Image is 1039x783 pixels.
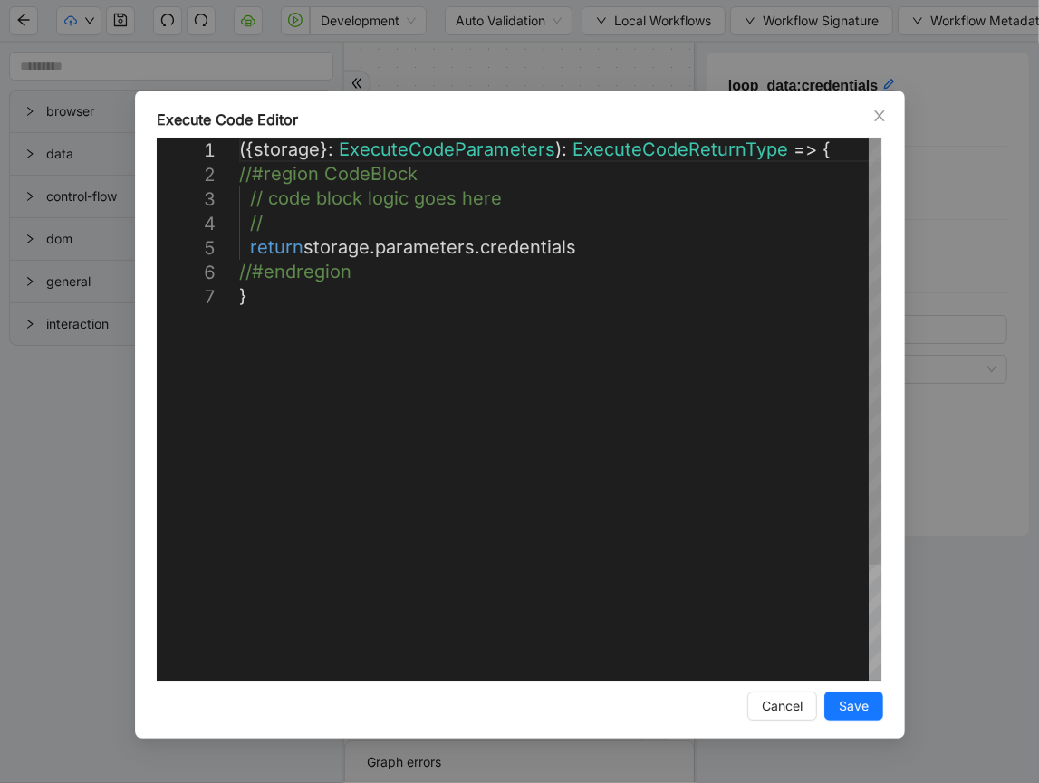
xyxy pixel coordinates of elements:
button: Save [824,692,883,721]
span: ExecuteCodeParameters [339,138,555,160]
span: close [872,109,887,123]
div: 4 [157,212,216,236]
div: Execute Code Editor [157,109,883,130]
span: ): [555,138,567,160]
span: { [823,138,831,160]
span: ({ [239,138,254,160]
button: Cancel [747,692,817,721]
div: 5 [157,236,216,261]
span: parameters [375,236,475,258]
span: storage [303,236,370,258]
span: credentials [480,236,576,258]
div: 3 [157,187,216,212]
span: //#region CodeBlock [239,163,418,185]
span: Cancel [762,696,803,716]
span: // [250,212,263,234]
span: ExecuteCodeReturnType [572,138,788,160]
span: //#endregion [239,261,351,282]
span: => [794,138,817,160]
div: 1 [157,138,216,163]
span: } [239,285,247,307]
span: Save [839,696,869,716]
div: 2 [157,163,216,187]
span: . [370,236,375,258]
span: // code block logic goes here [250,187,502,209]
div: 6 [157,261,216,285]
textarea: Editor content;Press Alt+F1 for Accessibility Options. [239,138,240,138]
button: Close [870,106,890,126]
span: . [475,236,480,258]
span: storage [254,138,320,160]
span: }: [320,138,333,160]
span: return [250,236,303,258]
div: 7 [157,285,216,310]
